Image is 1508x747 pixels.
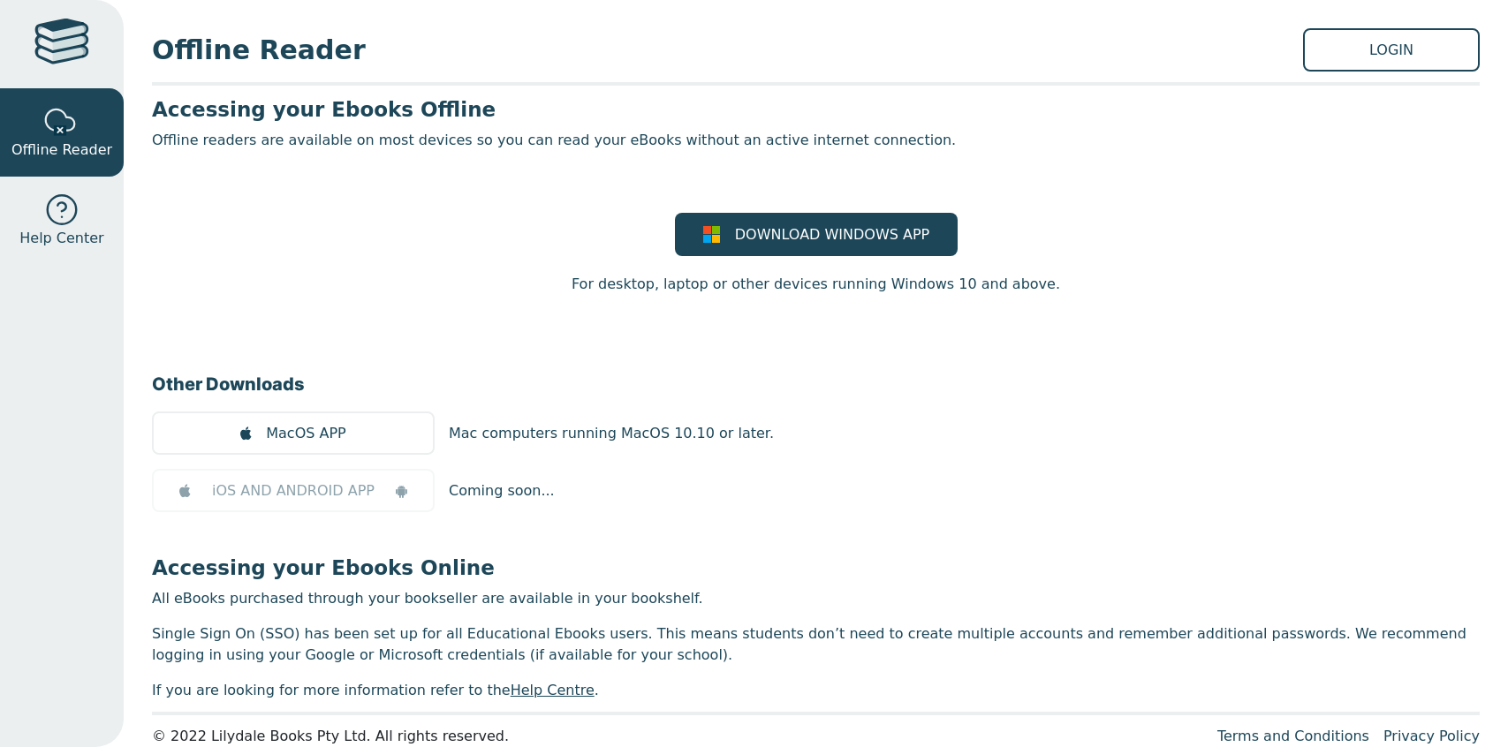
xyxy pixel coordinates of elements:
[152,371,1480,397] h3: Other Downloads
[675,213,958,256] a: DOWNLOAD WINDOWS APP
[152,130,1480,151] p: Offline readers are available on most devices so you can read your eBooks without an active inter...
[266,423,345,444] span: MacOS APP
[152,96,1480,123] h3: Accessing your Ebooks Offline
[449,423,774,444] p: Mac computers running MacOS 10.10 or later.
[735,224,929,245] span: DOWNLOAD WINDOWS APP
[1303,28,1480,72] a: LOGIN
[152,680,1480,701] p: If you are looking for more information refer to the .
[19,228,103,249] span: Help Center
[152,30,1303,70] span: Offline Reader
[572,274,1060,295] p: For desktop, laptop or other devices running Windows 10 and above.
[1217,728,1369,744] a: Terms and Conditions
[152,726,1203,747] div: © 2022 Lilydale Books Pty Ltd. All rights reserved.
[152,623,1480,666] p: Single Sign On (SSO) has been set up for all Educational Ebooks users. This means students don’t ...
[212,480,375,502] span: iOS AND ANDROID APP
[152,555,1480,581] h3: Accessing your Ebooks Online
[511,682,595,698] a: Help Centre
[449,480,555,502] p: Coming soon...
[1383,728,1480,744] a: Privacy Policy
[152,588,1480,609] p: All eBooks purchased through your bookseller are available in your bookshelf.
[152,411,435,455] a: MacOS APP
[11,140,112,161] span: Offline Reader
